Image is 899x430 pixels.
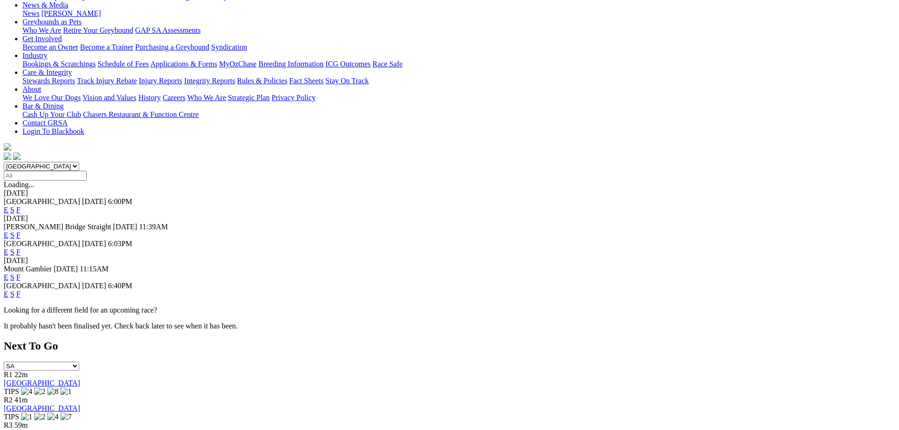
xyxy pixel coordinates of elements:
a: Who We Are [187,94,226,102]
img: logo-grsa-white.png [4,143,11,151]
a: Get Involved [22,35,62,43]
a: Injury Reports [139,77,182,85]
a: MyOzChase [219,60,257,68]
span: [GEOGRAPHIC_DATA] [4,282,80,290]
a: Breeding Information [258,60,324,68]
a: F [16,273,21,281]
a: Become a Trainer [80,43,133,51]
img: 2 [34,413,45,421]
a: Rules & Policies [237,77,287,85]
a: Care & Integrity [22,68,72,76]
a: Schedule of Fees [97,60,148,68]
div: Industry [22,60,895,68]
a: S [10,231,15,239]
div: [DATE] [4,189,895,197]
a: Careers [162,94,185,102]
span: [DATE] [82,240,106,248]
div: [DATE] [4,214,895,223]
a: F [16,231,21,239]
a: E [4,248,8,256]
a: Who We Are [22,26,61,34]
a: S [10,290,15,298]
a: Race Safe [372,60,402,68]
a: E [4,231,8,239]
a: History [138,94,161,102]
span: 6:00PM [108,197,133,205]
a: Bar & Dining [22,102,64,110]
a: Strategic Plan [228,94,270,102]
a: Stay On Track [325,77,368,85]
a: ICG Outcomes [325,60,370,68]
a: Syndication [211,43,247,51]
a: [GEOGRAPHIC_DATA] [4,379,80,387]
span: [DATE] [82,282,106,290]
a: [GEOGRAPHIC_DATA] [4,404,80,412]
a: [PERSON_NAME] [41,9,101,17]
a: Stewards Reports [22,77,75,85]
span: 11:39AM [139,223,168,231]
div: About [22,94,895,102]
div: News & Media [22,9,895,18]
a: Purchasing a Greyhound [135,43,209,51]
span: [GEOGRAPHIC_DATA] [4,197,80,205]
img: 7 [60,413,72,421]
span: [DATE] [54,265,78,273]
a: F [16,290,21,298]
h2: Next To Go [4,340,895,352]
span: R3 [4,421,13,429]
a: S [10,273,15,281]
a: Fact Sheets [289,77,324,85]
a: E [4,206,8,214]
img: 4 [21,387,32,396]
span: [DATE] [113,223,137,231]
img: 2 [34,387,45,396]
a: Login To Blackbook [22,127,84,135]
p: Looking for a different field for an upcoming race? [4,306,895,314]
a: E [4,273,8,281]
img: 1 [60,387,72,396]
a: E [4,290,8,298]
a: Integrity Reports [184,77,235,85]
div: Bar & Dining [22,110,895,119]
div: Get Involved [22,43,895,51]
span: 11:15AM [80,265,109,273]
a: Bookings & Scratchings [22,60,96,68]
img: 8 [47,387,59,396]
div: [DATE] [4,256,895,265]
a: GAP SA Assessments [135,26,201,34]
a: Industry [22,51,47,59]
img: 1 [21,413,32,421]
a: Vision and Values [82,94,136,102]
a: Retire Your Greyhound [63,26,133,34]
span: R1 [4,371,13,379]
a: Applications & Forms [150,60,217,68]
a: Track Injury Rebate [77,77,137,85]
a: Privacy Policy [272,94,316,102]
span: [PERSON_NAME] Bridge Straight [4,223,111,231]
a: F [16,248,21,256]
a: News [22,9,39,17]
span: TIPS [4,413,19,421]
img: facebook.svg [4,153,11,160]
span: [DATE] [82,197,106,205]
span: Loading... [4,181,34,189]
span: 6:03PM [108,240,133,248]
a: We Love Our Dogs [22,94,81,102]
img: twitter.svg [13,153,21,160]
span: [GEOGRAPHIC_DATA] [4,240,80,248]
span: 6:40PM [108,282,133,290]
a: Cash Up Your Club [22,110,81,118]
partial: It probably hasn't been finalised yet. Check back later to see when it has been. [4,322,238,330]
input: Select date [4,171,87,181]
span: Mount Gambier [4,265,52,273]
a: About [22,85,41,93]
a: S [10,206,15,214]
span: TIPS [4,387,19,395]
span: R2 [4,396,13,404]
span: 59m [15,421,28,429]
a: S [10,248,15,256]
span: 22m [15,371,28,379]
div: Greyhounds as Pets [22,26,895,35]
a: Contact GRSA [22,119,67,127]
a: Chasers Restaurant & Function Centre [83,110,199,118]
